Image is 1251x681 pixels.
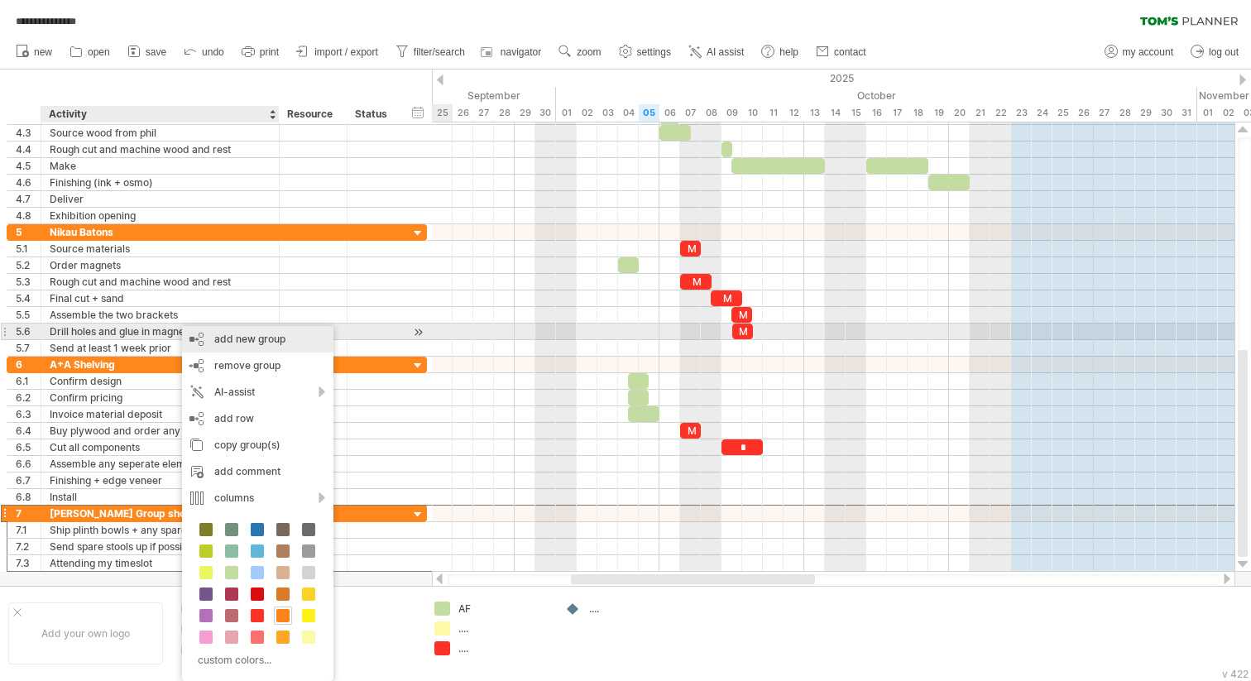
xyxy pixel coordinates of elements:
[1100,41,1178,63] a: my account
[1094,104,1114,122] div: Monday, 27 October 2025
[181,602,272,616] div: Project:
[680,104,701,122] div: Tuesday, 7 October 2025
[410,324,426,341] div: scroll to activity
[866,104,887,122] div: Thursday, 16 October 2025
[618,104,639,122] div: Saturday, 4 October 2025
[779,46,798,58] span: help
[50,406,271,422] div: Invoice material deposit
[146,46,166,58] span: save
[804,104,825,122] div: Monday, 13 October 2025
[287,106,338,122] div: Resource
[182,458,333,485] div: add comment
[50,290,271,306] div: Final cut + sand
[1186,41,1244,63] a: log out
[50,555,271,571] div: Attending my timeslot
[50,175,271,190] div: Finishing (ink + osmo)
[834,46,866,58] span: contact
[825,104,846,122] div: Tuesday, 14 October 2025
[190,649,320,671] div: custom colors...
[237,41,284,63] a: print
[494,104,515,122] div: Sunday, 28 September 2025
[680,241,701,257] div: M
[1218,104,1239,122] div: Sunday, 2 November 2025
[812,41,871,63] a: contact
[16,224,41,240] div: 5
[276,602,415,616] div: ....
[432,104,453,122] div: Thursday, 25 September 2025
[784,104,804,122] div: Sunday, 12 October 2025
[34,46,52,58] span: new
[949,104,970,122] div: Monday, 20 October 2025
[16,406,41,422] div: 6.3
[458,641,549,655] div: ....
[16,158,41,174] div: 4.5
[50,224,271,240] div: Nikau Batons
[8,602,163,664] div: Add your own logo
[908,104,928,122] div: Saturday, 18 October 2025
[763,104,784,122] div: Saturday, 11 October 2025
[535,104,556,122] div: Tuesday, 30 September 2025
[214,359,280,372] span: remove group
[50,423,271,439] div: Buy plywood and order any extra components
[50,472,271,488] div: Finishing + edge veneer
[16,456,41,472] div: 6.6
[88,46,110,58] span: open
[990,104,1011,122] div: Wednesday, 22 October 2025
[202,46,224,58] span: undo
[928,104,949,122] div: Sunday, 19 October 2025
[50,539,271,554] div: Send spare stools up if possible
[659,104,680,122] div: Monday, 6 October 2025
[16,257,41,273] div: 5.2
[414,46,465,58] span: filter/search
[292,41,383,63] a: import / export
[16,472,41,488] div: 6.7
[970,104,990,122] div: Tuesday, 21 October 2025
[16,191,41,207] div: 4.7
[49,106,270,122] div: Activity
[50,373,271,389] div: Confirm design
[16,274,41,290] div: 5.3
[458,621,549,635] div: ....
[50,324,271,339] div: Drill holes and glue in magnets
[731,307,752,323] div: M
[16,506,41,521] div: 7
[181,622,272,636] div: Date:
[182,326,333,352] div: add new group
[276,643,415,657] div: ....
[182,485,333,511] div: columns
[473,104,494,122] div: Saturday, 27 September 2025
[50,307,271,323] div: Assemble the two brackets
[711,290,742,306] div: M
[721,104,742,122] div: Thursday, 9 October 2025
[554,41,606,63] a: zoom
[16,241,41,257] div: 5.1
[16,423,41,439] div: 6.4
[16,208,41,223] div: 4.8
[732,324,753,339] div: M
[50,208,271,223] div: Exhibition opening
[65,41,115,63] a: open
[16,390,41,405] div: 6.2
[50,141,271,157] div: Rough cut and machine wood and rest
[50,241,271,257] div: Source materials
[180,41,229,63] a: undo
[639,104,659,122] div: Sunday, 5 October 2025
[16,307,41,323] div: 5.5
[1156,104,1177,122] div: Thursday, 30 October 2025
[16,340,41,356] div: 5.7
[1073,104,1094,122] div: Sunday, 26 October 2025
[1135,104,1156,122] div: Wednesday, 29 October 2025
[478,41,546,63] a: navigator
[453,104,473,122] div: Friday, 26 September 2025
[577,104,597,122] div: Thursday, 2 October 2025
[1222,668,1249,680] div: v 422
[597,104,618,122] div: Friday, 3 October 2025
[742,104,763,122] div: Friday, 10 October 2025
[314,46,378,58] span: import / export
[577,46,601,58] span: zoom
[846,104,866,122] div: Wednesday, 15 October 2025
[757,41,803,63] a: help
[50,489,271,505] div: Install
[637,46,671,58] span: settings
[50,506,271,521] div: [PERSON_NAME] Group show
